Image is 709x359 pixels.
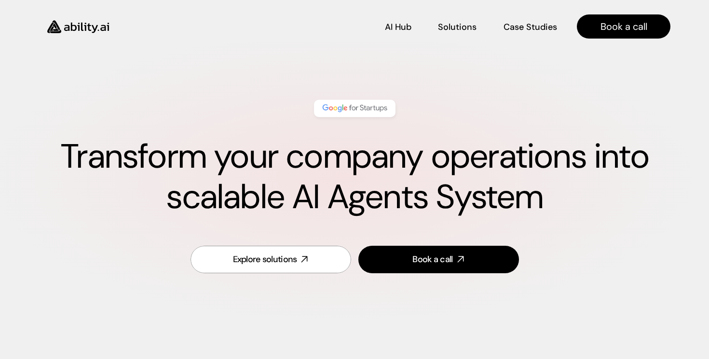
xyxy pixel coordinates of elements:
a: Solutions [438,18,477,35]
p: Case Studies [504,21,557,33]
p: Solutions [438,21,477,33]
p: Book a call [600,20,647,33]
div: Explore solutions [233,253,297,266]
h1: Transform your company operations into scalable AI Agents System [39,136,670,217]
a: AI Hub [385,18,411,35]
a: Case Studies [503,18,558,35]
nav: Main navigation [123,14,670,39]
div: Book a call [412,253,452,266]
a: Book a call [358,246,519,273]
p: AI Hub [385,21,411,33]
a: Explore solutions [191,246,351,273]
a: Book a call [577,14,670,39]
